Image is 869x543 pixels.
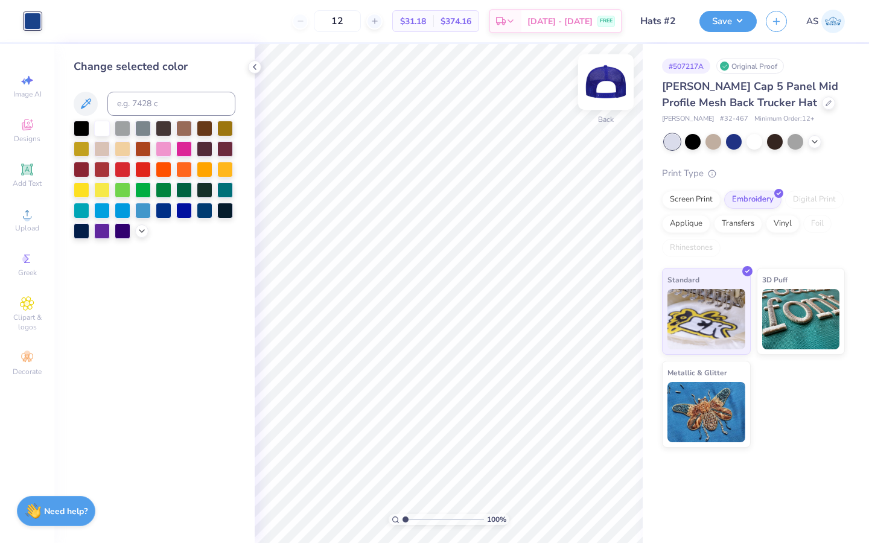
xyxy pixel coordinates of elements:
span: 100 % [487,514,506,525]
span: Image AI [13,89,42,99]
img: Metallic & Glitter [667,382,745,442]
div: Change selected color [74,59,235,75]
span: FREE [600,17,613,25]
div: Embroidery [724,191,781,209]
span: Add Text [13,179,42,188]
strong: Need help? [44,506,88,517]
div: Digital Print [785,191,844,209]
img: Aniya Sparrow [821,10,845,33]
div: Original Proof [716,59,784,74]
span: Upload [15,223,39,233]
input: e.g. 7428 c [107,92,235,116]
span: [DATE] - [DATE] [527,15,593,28]
span: Metallic & Glitter [667,366,727,379]
a: AS [806,10,845,33]
span: $31.18 [400,15,426,28]
img: Back [582,58,630,106]
span: # 32-467 [720,114,748,124]
input: Untitled Design [631,9,690,33]
span: [PERSON_NAME] [662,114,714,124]
div: Screen Print [662,191,721,209]
div: Foil [803,215,832,233]
img: Standard [667,289,745,349]
span: Minimum Order: 12 + [754,114,815,124]
span: Designs [14,134,40,144]
div: Rhinestones [662,239,721,257]
div: Applique [662,215,710,233]
span: Standard [667,273,699,286]
span: AS [806,14,818,28]
button: Save [699,11,757,32]
div: Back [598,114,614,125]
input: – – [314,10,361,32]
div: # 507217A [662,59,710,74]
div: Transfers [714,215,762,233]
span: $374.16 [441,15,471,28]
span: Decorate [13,367,42,376]
span: 3D Puff [762,273,788,286]
img: 3D Puff [762,289,840,349]
div: Print Type [662,167,845,180]
span: Greek [18,268,37,278]
div: Vinyl [766,215,800,233]
span: Clipart & logos [6,313,48,332]
span: [PERSON_NAME] Cap 5 Panel Mid Profile Mesh Back Trucker Hat [662,79,838,110]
